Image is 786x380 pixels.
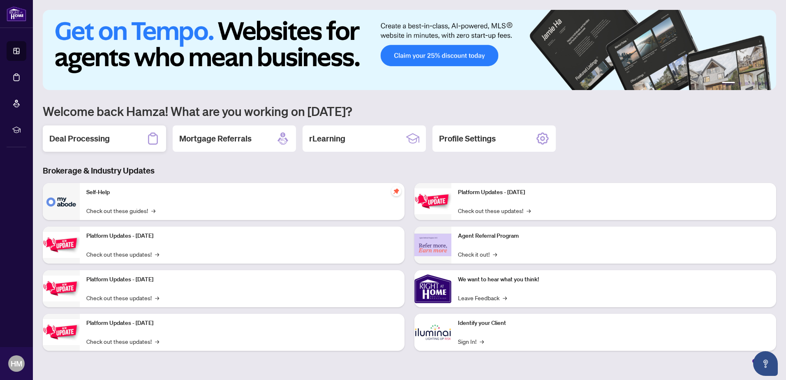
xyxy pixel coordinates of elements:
[414,234,451,256] img: Agent Referral Program
[414,314,451,351] img: Identify your Client
[11,358,22,369] span: HM
[391,186,401,196] span: pushpin
[458,232,770,241] p: Agent Referral Program
[179,133,252,144] h2: Mortgage Referrals
[439,133,496,144] h2: Profile Settings
[86,250,159,259] a: Check out these updates!→
[86,232,398,241] p: Platform Updates - [DATE]
[738,82,742,85] button: 2
[155,337,159,346] span: →
[86,206,155,215] a: Check out these guides!→
[86,319,398,328] p: Platform Updates - [DATE]
[43,319,80,345] img: Platform Updates - July 8, 2025
[414,188,451,214] img: Platform Updates - June 23, 2025
[458,275,770,284] p: We want to hear what you think!
[43,276,80,301] img: Platform Updates - July 21, 2025
[758,82,761,85] button: 5
[43,103,776,119] h1: Welcome back Hamza! What are you working on [DATE]?
[7,6,26,21] img: logo
[43,183,80,220] img: Self-Help
[43,10,776,90] img: Slide 0
[86,275,398,284] p: Platform Updates - [DATE]
[309,133,345,144] h2: rLearning
[414,270,451,307] img: We want to hear what you think!
[722,82,735,85] button: 1
[86,188,398,197] p: Self-Help
[458,319,770,328] p: Identify your Client
[155,250,159,259] span: →
[458,337,484,346] a: Sign In!→
[86,337,159,346] a: Check out these updates!→
[751,82,755,85] button: 4
[155,293,159,302] span: →
[458,188,770,197] p: Platform Updates - [DATE]
[458,206,531,215] a: Check out these updates!→
[43,232,80,258] img: Platform Updates - September 16, 2025
[458,250,497,259] a: Check it out!→
[493,250,497,259] span: →
[765,82,768,85] button: 6
[753,351,778,376] button: Open asap
[503,293,507,302] span: →
[527,206,531,215] span: →
[86,293,159,302] a: Check out these updates!→
[43,165,776,176] h3: Brokerage & Industry Updates
[745,82,748,85] button: 3
[151,206,155,215] span: →
[49,133,110,144] h2: Deal Processing
[458,293,507,302] a: Leave Feedback→
[480,337,484,346] span: →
